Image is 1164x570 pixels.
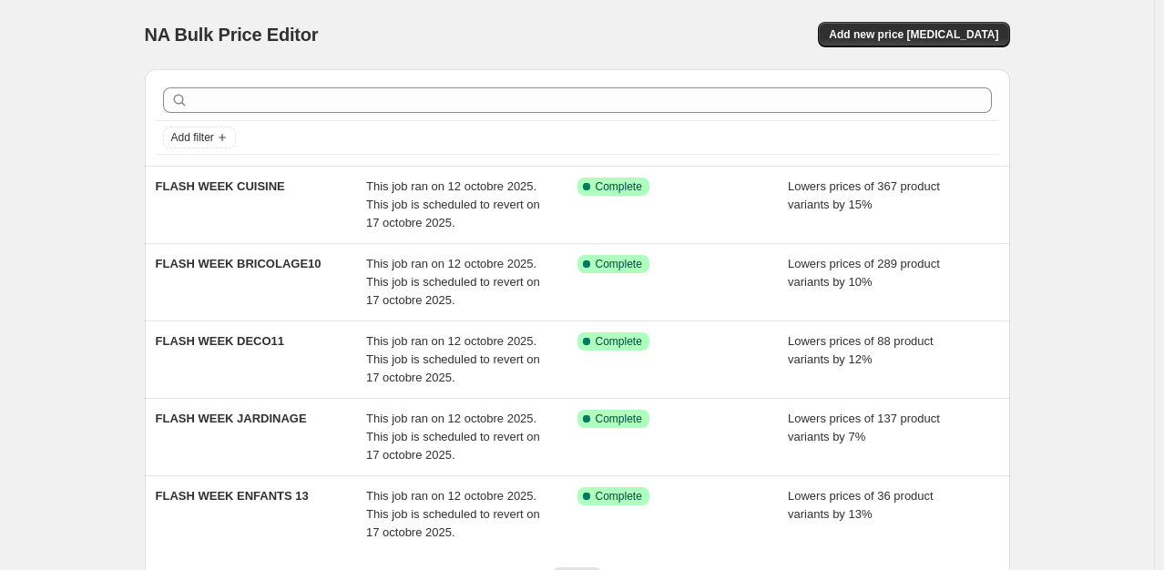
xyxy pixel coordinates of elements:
span: Complete [596,179,642,194]
span: Lowers prices of 88 product variants by 12% [788,334,934,366]
span: FLASH WEEK CUISINE [156,179,285,193]
span: NA Bulk Price Editor [145,25,319,45]
span: Lowers prices of 137 product variants by 7% [788,412,940,443]
span: This job ran on 12 octobre 2025. This job is scheduled to revert on 17 octobre 2025. [366,179,540,229]
span: FLASH WEEK ENFANTS 13 [156,489,309,503]
span: FLASH WEEK DECO11 [156,334,285,348]
span: Complete [596,489,642,504]
span: Add new price [MEDICAL_DATA] [829,27,998,42]
span: Lowers prices of 367 product variants by 15% [788,179,940,211]
span: Complete [596,334,642,349]
span: Lowers prices of 289 product variants by 10% [788,257,940,289]
span: This job ran on 12 octobre 2025. This job is scheduled to revert on 17 octobre 2025. [366,489,540,539]
span: FLASH WEEK BRICOLAGE10 [156,257,322,270]
span: Complete [596,412,642,426]
button: Add filter [163,127,236,148]
span: This job ran on 12 octobre 2025. This job is scheduled to revert on 17 octobre 2025. [366,412,540,462]
span: Add filter [171,130,214,145]
span: FLASH WEEK JARDINAGE [156,412,307,425]
span: This job ran on 12 octobre 2025. This job is scheduled to revert on 17 octobre 2025. [366,334,540,384]
span: This job ran on 12 octobre 2025. This job is scheduled to revert on 17 octobre 2025. [366,257,540,307]
span: Lowers prices of 36 product variants by 13% [788,489,934,521]
span: Complete [596,257,642,271]
button: Add new price [MEDICAL_DATA] [818,22,1009,47]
